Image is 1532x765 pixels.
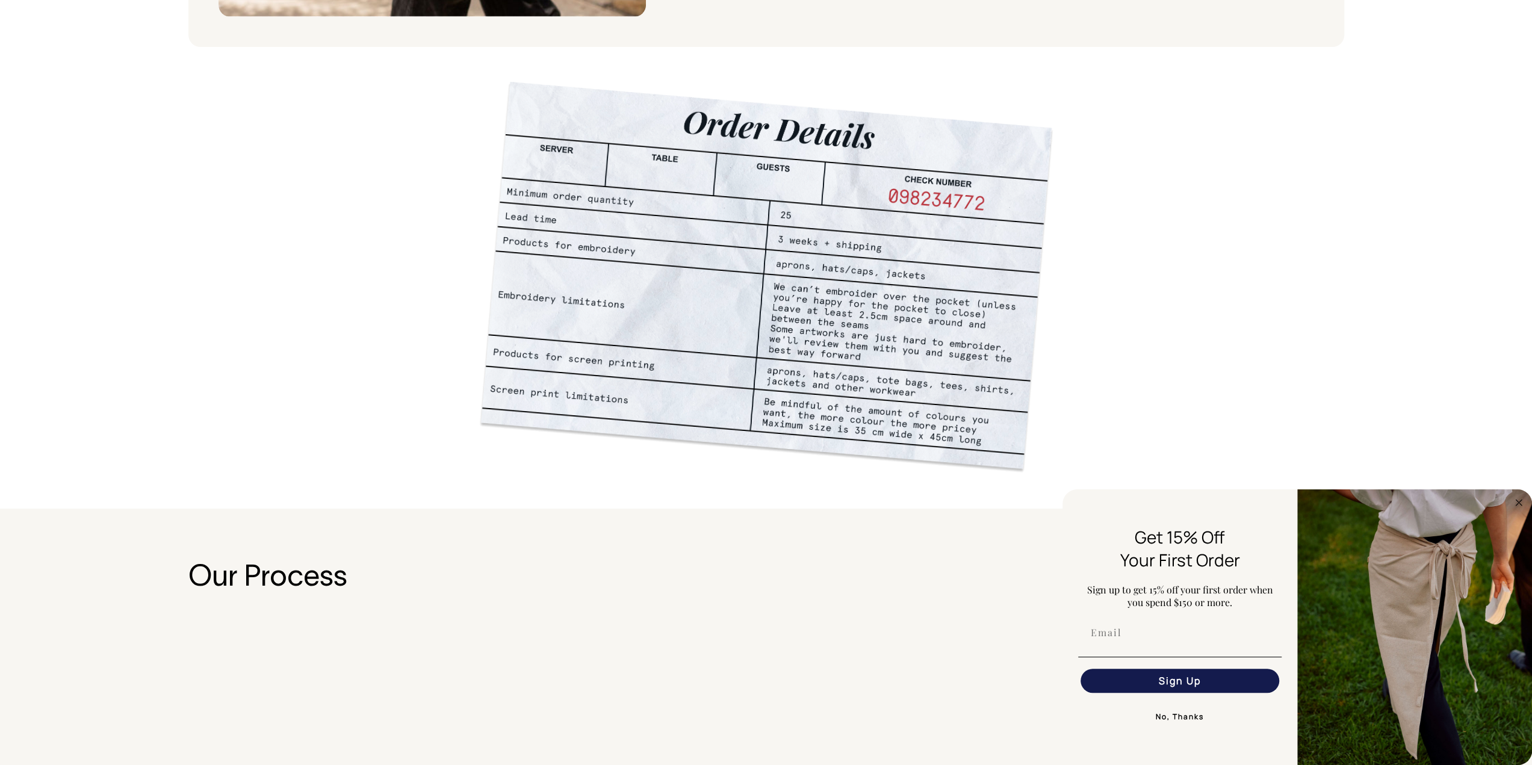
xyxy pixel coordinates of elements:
[1081,669,1279,693] button: Sign Up
[1120,548,1240,571] span: Your First Order
[1297,489,1532,765] img: 5e34ad8f-4f05-4173-92a8-ea475ee49ac9.jpeg
[1135,525,1225,548] span: Get 15% Off
[1081,621,1279,645] input: Email
[188,563,1344,595] h3: Our Process
[1062,489,1532,765] div: FLYOUT Form
[1512,495,1526,510] button: Close dialog
[1078,705,1282,729] button: No, Thanks
[1087,583,1273,609] span: Sign up to get 15% off your first order when you spend $150 or more.
[477,81,1055,474] img: Embroidery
